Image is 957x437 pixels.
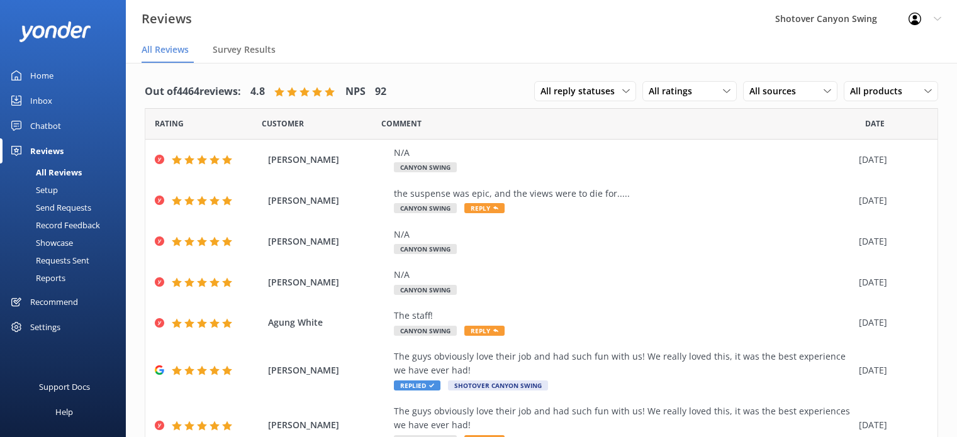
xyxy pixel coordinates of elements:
div: The guys obviously love their job and had such fun with us! We really loved this, it was the best... [394,404,853,433]
span: Reply [464,326,505,336]
span: Date [865,118,885,130]
div: Showcase [8,234,73,252]
div: Reviews [30,138,64,163]
div: [DATE] [859,418,922,432]
span: Canyon Swing [394,244,457,254]
div: The staff! [394,309,853,323]
span: Date [262,118,304,130]
div: [DATE] [859,153,922,167]
span: [PERSON_NAME] [268,418,388,432]
a: Showcase [8,234,126,252]
div: Setup [8,181,58,199]
div: [DATE] [859,363,922,377]
span: Canyon Swing [394,203,457,213]
div: Reports [8,269,65,287]
div: [DATE] [859,194,922,207]
a: All Reviews [8,163,126,181]
span: Date [155,118,184,130]
span: [PERSON_NAME] [268,275,388,289]
div: N/A [394,228,853,241]
h4: Out of 4464 reviews: [145,84,241,100]
div: Recommend [30,289,78,314]
a: Setup [8,181,126,199]
div: Requests Sent [8,252,89,269]
div: Help [55,399,73,424]
div: [DATE] [859,275,922,289]
span: Survey Results [213,43,276,56]
div: Chatbot [30,113,61,138]
a: Requests Sent [8,252,126,269]
a: Record Feedback [8,216,126,234]
div: Inbox [30,88,52,113]
span: All reply statuses [540,84,622,98]
a: Reports [8,269,126,287]
div: N/A [394,268,853,282]
div: N/A [394,146,853,160]
span: All products [850,84,910,98]
span: Agung White [268,316,388,329]
span: [PERSON_NAME] [268,194,388,207]
div: Record Feedback [8,216,100,234]
span: [PERSON_NAME] [268,235,388,248]
span: All ratings [649,84,700,98]
div: Send Requests [8,199,91,216]
span: [PERSON_NAME] [268,363,388,377]
span: [PERSON_NAME] [268,153,388,167]
h4: NPS [345,84,366,100]
span: Canyon Swing [394,326,457,336]
span: Canyon Swing [394,285,457,295]
h4: 92 [375,84,386,100]
span: Shotover Canyon Swing [448,380,548,390]
span: Reply [464,203,505,213]
div: Settings [30,314,60,340]
div: The guys obviously love their job and had such fun with us! We really loved this, it was the best... [394,350,853,378]
span: Canyon Swing [394,162,457,172]
div: the suspense was epic, and the views were to die for..... [394,187,853,201]
span: All Reviews [142,43,189,56]
div: [DATE] [859,316,922,329]
div: [DATE] [859,235,922,248]
span: Replied [394,380,440,390]
a: Send Requests [8,199,126,216]
div: All Reviews [8,163,82,181]
span: All sources [749,84,803,98]
h4: 4.8 [250,84,265,100]
img: yonder-white-logo.png [19,21,91,42]
h3: Reviews [142,9,192,29]
div: Home [30,63,53,88]
div: Support Docs [39,374,90,399]
span: Question [381,118,422,130]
